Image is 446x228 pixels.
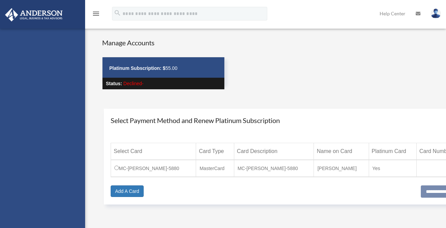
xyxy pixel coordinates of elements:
[369,160,416,177] td: Yes
[234,160,314,177] td: MC-[PERSON_NAME]-5880
[234,143,314,160] th: Card Description
[109,64,218,73] p: 55.00
[3,8,65,21] img: Anderson Advisors Platinum Portal
[431,9,441,18] img: User Pic
[111,160,196,177] td: MC-[PERSON_NAME]-5880
[109,65,165,71] strong: Platinum Subscription: $
[106,81,122,86] strong: Status:
[111,143,196,160] th: Select Card
[314,143,369,160] th: Name on Card
[196,160,234,177] td: MasterCard
[314,160,369,177] td: [PERSON_NAME]
[92,10,100,18] i: menu
[92,12,100,18] a: menu
[196,143,234,160] th: Card Type
[111,185,144,197] a: Add A Card
[369,143,416,160] th: Platinum Card
[114,9,121,17] i: search
[102,38,225,47] h4: Manage Accounts
[123,81,143,86] span: Declined-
